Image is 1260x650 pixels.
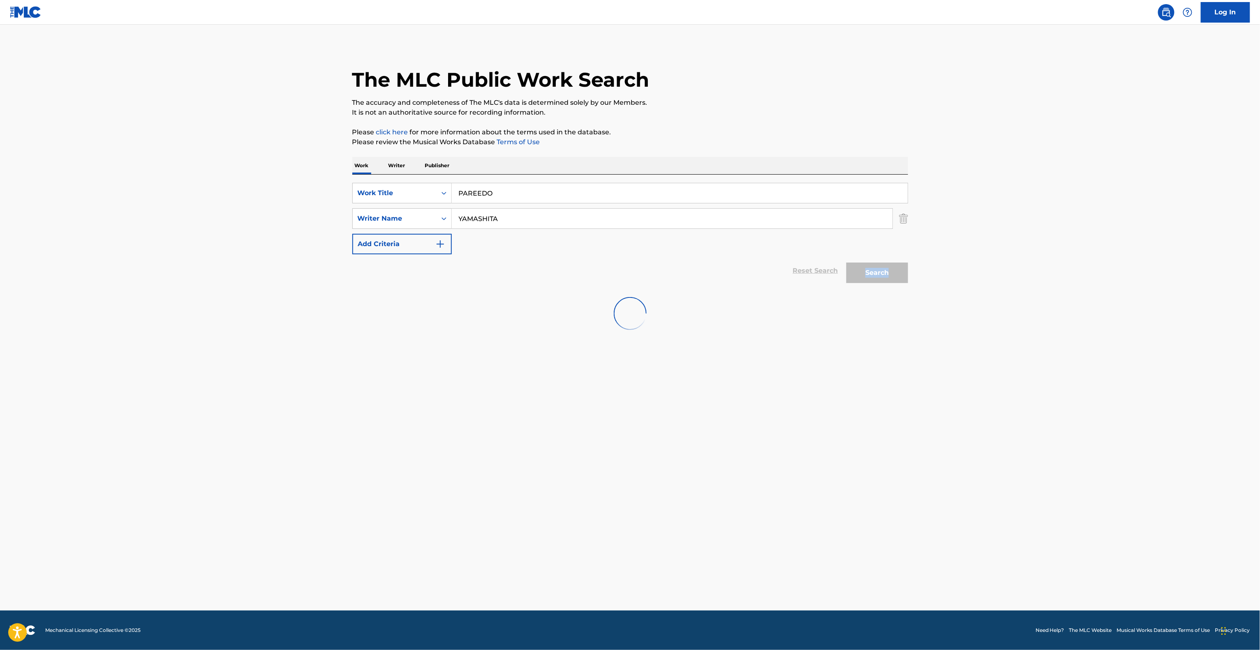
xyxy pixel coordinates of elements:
a: Log In [1201,2,1250,23]
a: Need Help? [1036,627,1064,634]
a: Public Search [1158,4,1174,21]
p: Publisher [423,157,452,174]
a: The MLC Website [1069,627,1112,634]
a: Privacy Policy [1215,627,1250,634]
img: search [1161,7,1171,17]
a: Musical Works Database Terms of Use [1117,627,1210,634]
img: logo [10,625,35,635]
div: Drag [1221,619,1226,643]
p: Work [352,157,371,174]
div: Work Title [358,188,432,198]
div: Writer Name [358,214,432,224]
p: The accuracy and completeness of The MLC's data is determined solely by our Members. [352,98,908,108]
img: MLC Logo [10,6,42,18]
p: It is not an authoritative source for recording information. [352,108,908,118]
span: Mechanical Licensing Collective © 2025 [45,627,141,634]
div: Help [1179,4,1196,21]
p: Please review the Musical Works Database [352,137,908,147]
button: Add Criteria [352,234,452,254]
p: Writer [386,157,408,174]
img: preloader [607,290,653,337]
p: Please for more information about the terms used in the database. [352,127,908,137]
form: Search Form [352,183,908,287]
a: Terms of Use [495,138,540,146]
img: help [1183,7,1193,17]
h1: The MLC Public Work Search [352,67,650,92]
iframe: Chat Widget [1219,611,1260,650]
a: click here [376,128,408,136]
img: 9d2ae6d4665cec9f34b9.svg [435,239,445,249]
img: Delete Criterion [899,208,908,229]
